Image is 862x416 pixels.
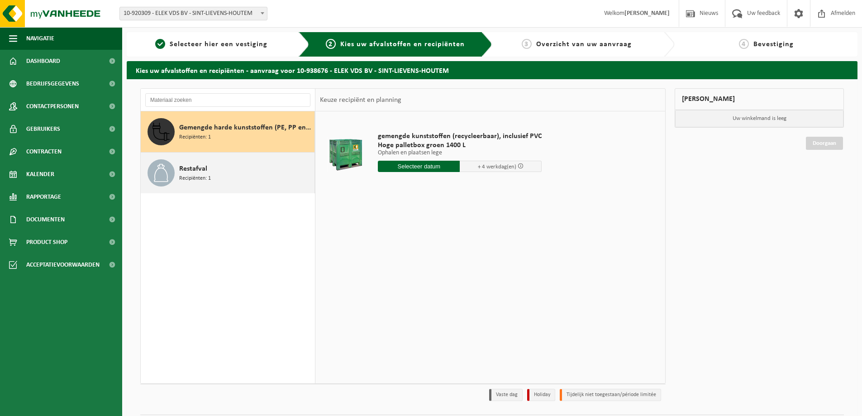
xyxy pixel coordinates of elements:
[26,118,60,140] span: Gebruikers
[26,140,62,163] span: Contracten
[179,163,207,174] span: Restafval
[170,41,267,48] span: Selecteer hier een vestiging
[478,164,516,170] span: + 4 werkdag(en)
[145,93,310,107] input: Materiaal zoeken
[179,133,211,142] span: Recipiënten: 1
[675,88,844,110] div: [PERSON_NAME]
[141,111,315,153] button: Gemengde harde kunststoffen (PE, PP en PVC), recycleerbaar (industrieel) Recipiënten: 1
[179,122,312,133] span: Gemengde harde kunststoffen (PE, PP en PVC), recycleerbaar (industrieel)
[131,39,291,50] a: 1Selecteer hier een vestiging
[378,132,542,141] span: gemengde kunststoffen (recycleerbaar), inclusief PVC
[378,150,542,156] p: Ophalen en plaatsen lege
[127,61,857,79] h2: Kies uw afvalstoffen en recipiënten - aanvraag voor 10-938676 - ELEK VDS BV - SINT-LIEVENS-HOUTEM
[141,153,315,193] button: Restafval Recipiënten: 1
[739,39,749,49] span: 4
[560,389,661,401] li: Tijdelijk niet toegestaan/période limitée
[527,389,555,401] li: Holiday
[26,163,54,186] span: Kalender
[26,95,79,118] span: Contactpersonen
[378,161,460,172] input: Selecteer datum
[26,253,100,276] span: Acceptatievoorwaarden
[315,89,406,111] div: Keuze recipiënt en planning
[26,50,60,72] span: Dashboard
[26,231,67,253] span: Product Shop
[536,41,632,48] span: Overzicht van uw aanvraag
[624,10,670,17] strong: [PERSON_NAME]
[522,39,532,49] span: 3
[26,208,65,231] span: Documenten
[675,110,843,127] p: Uw winkelmand is leeg
[378,141,542,150] span: Hoge palletbox groen 1400 L
[120,7,267,20] span: 10-920309 - ELEK VDS BV - SINT-LIEVENS-HOUTEM
[26,72,79,95] span: Bedrijfsgegevens
[155,39,165,49] span: 1
[326,39,336,49] span: 2
[26,186,61,208] span: Rapportage
[340,41,465,48] span: Kies uw afvalstoffen en recipiënten
[753,41,794,48] span: Bevestiging
[26,27,54,50] span: Navigatie
[806,137,843,150] a: Doorgaan
[179,174,211,183] span: Recipiënten: 1
[119,7,267,20] span: 10-920309 - ELEK VDS BV - SINT-LIEVENS-HOUTEM
[489,389,523,401] li: Vaste dag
